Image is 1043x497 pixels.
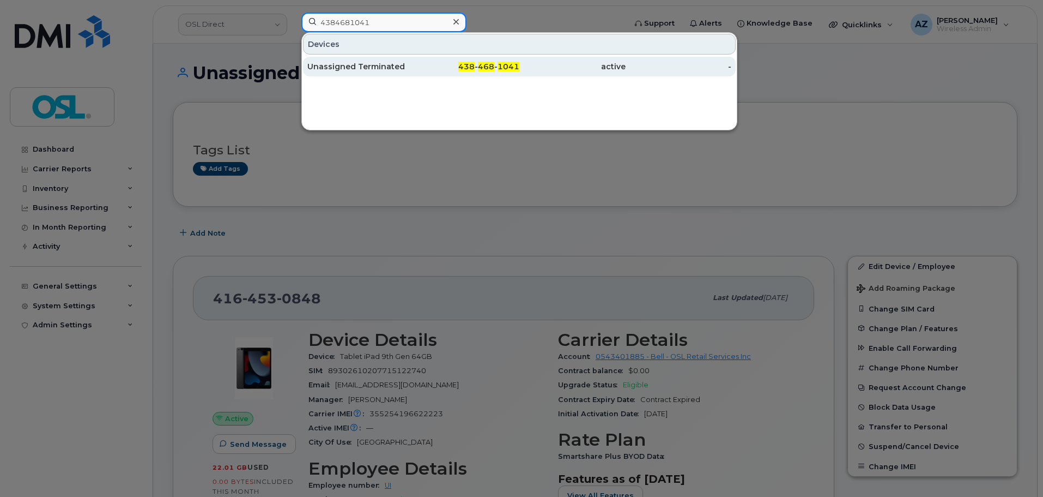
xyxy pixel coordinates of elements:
span: 438 [458,62,475,71]
a: Unassigned Terminated438-468-1041active- [303,57,736,76]
span: 468 [478,62,494,71]
div: Devices [303,34,736,55]
div: - [626,61,732,72]
div: active [519,61,626,72]
span: 1041 [498,62,519,71]
div: - - [414,61,520,72]
div: Unassigned Terminated [307,61,414,72]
